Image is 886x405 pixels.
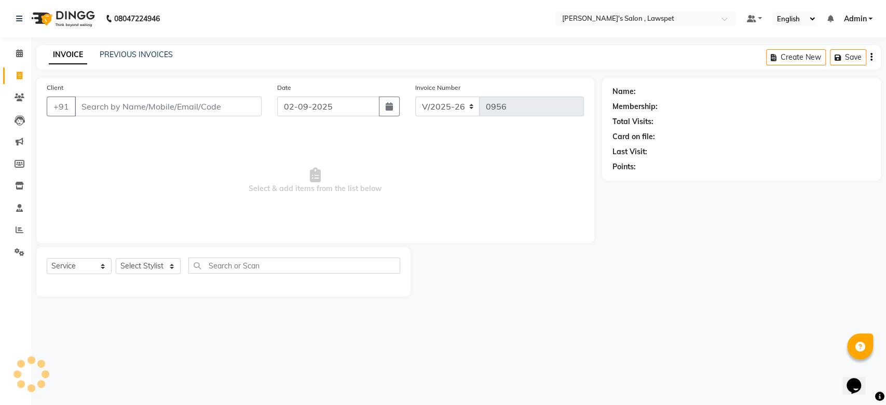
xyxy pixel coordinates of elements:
[612,161,636,172] div: Points:
[612,146,647,157] div: Last Visit:
[830,49,866,65] button: Save
[612,86,636,97] div: Name:
[842,363,876,395] iframe: chat widget
[114,4,160,33] b: 08047224946
[47,97,76,116] button: +91
[75,97,262,116] input: Search by Name/Mobile/Email/Code
[766,49,826,65] button: Create New
[49,46,87,64] a: INVOICE
[26,4,98,33] img: logo
[100,50,173,59] a: PREVIOUS INVOICES
[47,129,584,233] span: Select & add items from the list below
[277,83,291,92] label: Date
[47,83,63,92] label: Client
[612,116,653,127] div: Total Visits:
[612,131,655,142] div: Card on file:
[843,14,866,24] span: Admin
[415,83,460,92] label: Invoice Number
[188,258,400,274] input: Search or Scan
[612,101,658,112] div: Membership:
